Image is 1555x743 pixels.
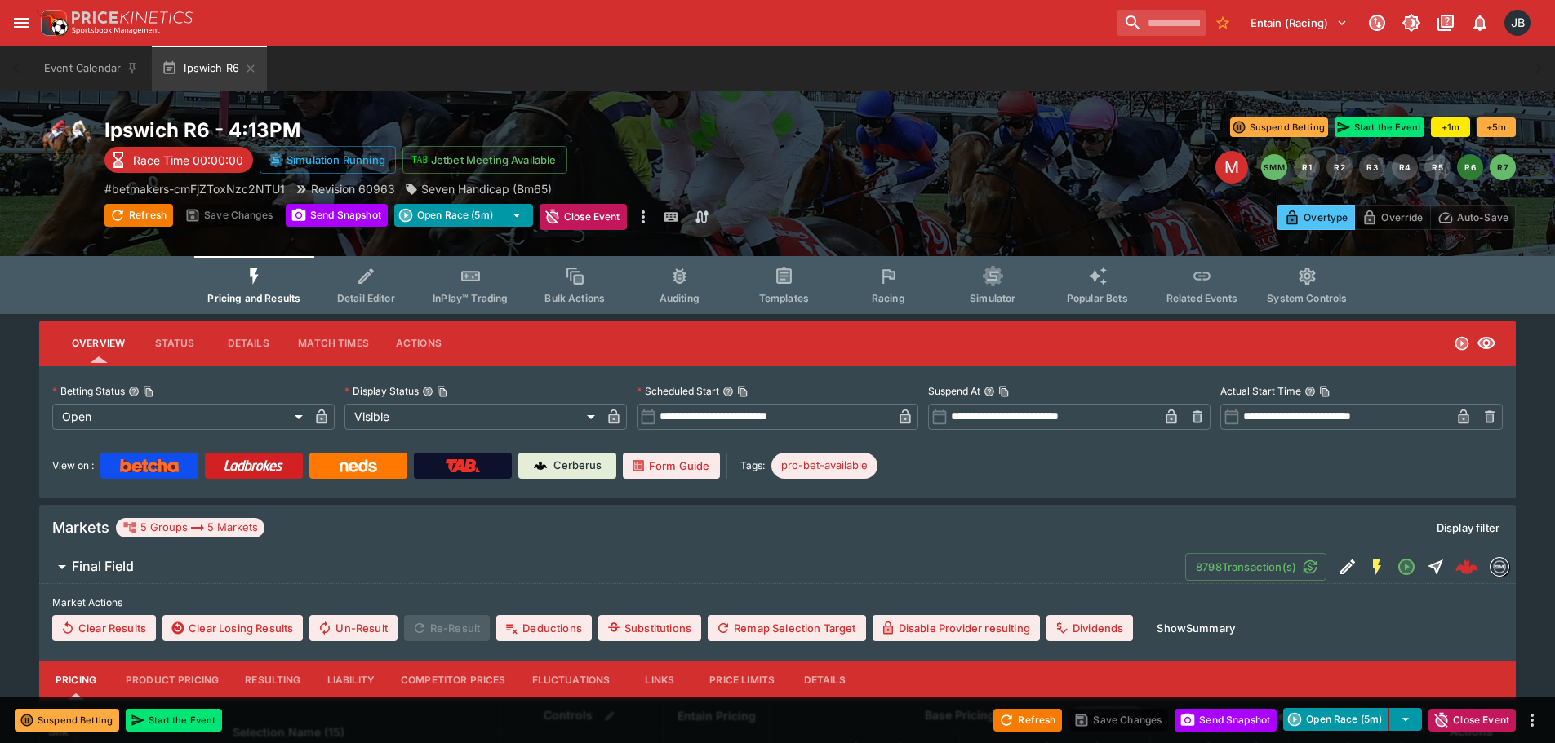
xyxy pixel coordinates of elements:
[1117,10,1206,36] input: search
[1431,8,1460,38] button: Documentation
[1457,209,1508,226] p: Auto-Save
[696,661,788,700] button: Price Limits
[52,404,309,430] div: Open
[1455,555,1478,578] div: 91ba6486-f99e-4be3-b2e1-a7876d8f0b27
[52,518,109,537] h5: Markets
[970,292,1015,304] span: Simulator
[1490,154,1516,180] button: R7
[152,46,267,91] button: Ipswich R6
[1392,552,1421,582] button: Open
[1215,151,1248,184] div: Edit Meeting
[404,615,490,641] span: Re-Result
[623,661,696,700] button: Links
[534,459,547,472] img: Cerberus
[422,386,433,397] button: Display StatusCopy To Clipboard
[314,661,388,700] button: Liability
[1359,154,1385,180] button: R3
[1451,551,1483,583] a: 91ba6486-f99e-4be3-b2e1-a7876d8f0b27
[128,386,140,397] button: Betting StatusCopy To Clipboard
[122,518,258,537] div: 5 Groups 5 Markets
[1431,117,1470,137] button: +1m
[72,558,134,575] h6: Final Field
[1428,709,1516,732] button: Close Event
[1277,205,1516,230] div: Start From
[72,11,193,24] img: PriceKinetics
[1147,615,1245,641] button: ShowSummary
[382,324,455,363] button: Actions
[52,384,125,398] p: Betting Status
[72,27,160,34] img: Sportsbook Management
[1427,515,1509,541] button: Display filter
[1389,708,1422,731] button: select merge strategy
[1335,117,1424,137] button: Start the Event
[1477,334,1496,353] svg: Visible
[1477,117,1516,137] button: +5m
[39,661,113,700] button: Pricing
[1304,386,1316,397] button: Actual Start TimeCopy To Clipboard
[388,661,519,700] button: Competitor Prices
[260,146,396,174] button: Simulation Running
[232,661,313,700] button: Resulting
[7,8,36,38] button: open drawer
[405,180,552,197] div: Seven Handicap (Bm65)
[771,453,877,479] div: Betting Target: cerberus
[421,180,552,197] p: Seven Handicap (Bm65)
[1522,710,1542,730] button: more
[1504,10,1531,36] div: Josh Brown
[104,204,173,227] button: Refresh
[133,152,243,169] p: Race Time 00:00:00
[1241,10,1357,36] button: Select Tenant
[120,459,179,472] img: Betcha
[1491,558,1508,576] img: betmakers
[126,709,222,732] button: Start the Event
[1354,205,1430,230] button: Override
[446,459,480,472] img: TabNZ
[36,7,69,39] img: PriceKinetics Logo
[1326,154,1353,180] button: R2
[1185,553,1326,581] button: 8798Transaction(s)
[540,204,627,230] button: Close Event
[1294,154,1320,180] button: R1
[722,386,734,397] button: Scheduled StartCopy To Clipboard
[872,292,905,304] span: Racing
[1277,205,1355,230] button: Overtype
[1283,708,1422,731] div: split button
[1499,5,1535,41] button: Josh Brown
[993,709,1062,732] button: Refresh
[1230,117,1328,137] button: Suspend Betting
[15,709,119,732] button: Suspend Betting
[496,615,592,641] button: Deductions
[1046,615,1133,641] button: Dividends
[52,590,1503,615] label: Market Actions
[740,453,765,479] label: Tags:
[1430,205,1516,230] button: Auto-Save
[598,615,701,641] button: Substitutions
[1283,708,1389,731] button: Open Race (5m)
[1067,292,1128,304] span: Popular Bets
[1362,552,1392,582] button: SGM Enabled
[1397,8,1426,38] button: Toggle light/dark mode
[286,204,388,227] button: Send Snapshot
[402,146,567,174] button: Jetbet Meeting Available
[138,324,211,363] button: Status
[34,46,149,91] button: Event Calendar
[1465,8,1495,38] button: Notifications
[1457,154,1483,180] button: R6
[708,615,866,641] button: Remap Selection Target
[1397,557,1416,577] svg: Open
[162,615,303,641] button: Clear Losing Results
[998,386,1010,397] button: Copy To Clipboard
[1454,335,1470,352] svg: Open
[873,615,1040,641] button: Disable Provider resulting
[194,256,1360,314] div: Event type filters
[59,324,138,363] button: Overview
[1421,552,1451,582] button: Straight
[1267,292,1347,304] span: System Controls
[1166,292,1237,304] span: Related Events
[394,204,500,227] button: Open Race (5m)
[1261,154,1516,180] nav: pagination navigation
[285,324,382,363] button: Match Times
[1304,209,1348,226] p: Overtype
[984,386,995,397] button: Suspend AtCopy To Clipboard
[309,615,397,641] span: Un-Result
